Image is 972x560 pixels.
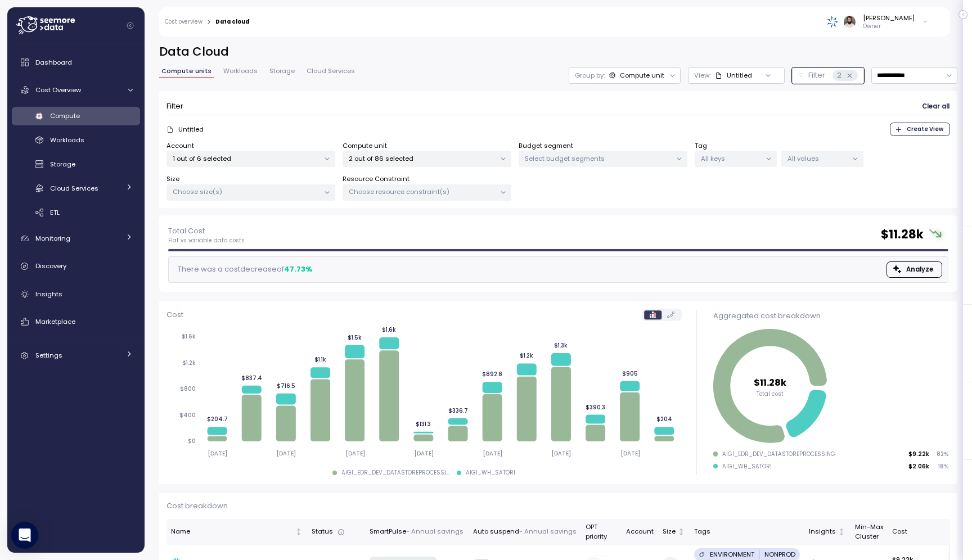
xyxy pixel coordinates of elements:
[863,22,915,30] p: Owner
[35,317,75,326] span: Marketplace
[50,208,60,217] span: ETL
[886,261,942,278] button: Analyze
[406,527,463,537] p: - Annual savings
[165,19,202,25] a: Cost overview
[382,326,396,333] tspan: $1.6k
[525,154,672,163] p: Select budget segments
[343,141,387,151] label: Compute unit
[12,155,140,174] a: Storage
[161,68,211,74] span: Compute units
[416,421,431,428] tspan: $131.3
[12,255,140,278] a: Discovery
[551,450,571,457] tspan: [DATE]
[844,16,856,28] img: ACg8ocLskjvUhBDgxtSFCRx4ztb74ewwa1VrVEuDBD_Ho1mrTsQB-QE=s96-c
[166,519,307,545] th: NameNot sorted
[787,154,848,163] p: All values
[50,136,84,144] span: Workloads
[343,174,409,184] label: Resource Constraint
[171,527,293,537] div: Name
[892,527,947,537] div: Cost
[12,310,140,333] a: Marketplace
[656,416,672,423] tspan: $204
[855,522,883,542] div: Min-Max Cluster
[11,522,38,549] div: Open Intercom Messenger
[215,19,249,25] div: Data cloud
[276,450,296,457] tspan: [DATE]
[722,450,835,458] div: AIGI_EDR_DEV_DATASTOREPROCESSING
[180,386,196,393] tspan: $800
[908,463,929,471] p: $2.06k
[586,404,605,411] tspan: $390.3
[890,123,950,136] button: Create View
[312,527,361,537] div: Status
[710,550,754,559] p: ENVIRONMENT
[295,528,303,536] div: Not sorted
[448,407,467,414] tspan: $336.7
[166,174,179,184] label: Size
[269,68,295,74] span: Storage
[658,519,690,545] th: SizeNot sorted
[12,131,140,150] a: Workloads
[35,234,70,243] span: Monitoring
[182,333,196,341] tspan: $1.6k
[713,310,948,322] div: Aggregated cost breakdown
[12,51,140,74] a: Dashboard
[188,438,196,445] tspan: $0
[370,527,463,537] div: SmartPulse
[809,527,836,537] div: Insights
[519,527,577,537] p: - Annual savings
[173,154,319,163] p: 1 out of 6 selected
[307,68,355,74] span: Cloud Services
[677,528,685,536] div: Not sorted
[208,450,227,457] tspan: [DATE]
[827,16,839,28] img: 68790ce639d2d68da1992664.PNG
[241,374,262,382] tspan: $837.4
[168,225,245,237] p: Total Cost
[838,528,845,536] div: Not sorted
[284,264,312,275] div: 47.73 %
[695,141,707,151] label: Tag
[620,71,664,80] div: Compute unit
[349,154,496,163] p: 2 out of 86 selected
[586,522,617,542] div: OPT priority
[519,141,573,151] label: Budget segment
[620,450,640,457] tspan: [DATE]
[482,371,502,378] tspan: $892.8
[622,370,637,377] tspan: $905
[35,261,66,270] span: Discovery
[173,187,319,196] p: Choose size(s)
[50,160,75,169] span: Storage
[414,450,434,457] tspan: [DATE]
[473,527,577,537] div: Auto suspend
[764,550,795,559] p: NONPROD
[804,519,850,545] th: InsightsNot sorted
[35,351,62,360] span: Settings
[166,309,183,320] p: Cost
[948,528,956,536] div: Sorted descending
[178,125,204,134] p: Untitled
[701,154,761,163] p: All keys
[575,71,605,80] p: Group by:
[483,450,502,457] tspan: [DATE]
[881,227,924,243] h2: $ 11.28k
[179,412,196,419] tspan: $400
[223,68,258,74] span: Workloads
[694,71,710,80] p: View :
[345,450,364,457] tspan: [DATE]
[906,262,933,277] span: Analyze
[922,99,949,114] span: Clear all
[837,70,841,81] p: 2
[12,345,140,367] a: Settings
[520,353,533,360] tspan: $1.2k
[348,334,362,341] tspan: $1.5k
[12,283,140,305] a: Insights
[722,463,772,471] div: AIGI_WH_SATORI
[888,519,961,545] th: CostSorted descending
[12,79,140,101] a: Cost Overview
[35,58,72,67] span: Dashboard
[50,184,98,193] span: Cloud Services
[466,469,515,477] div: AIGI_WH_SATORI
[792,67,864,84] div: Filter2
[908,450,929,458] p: $9.22k
[921,98,950,115] button: Clear all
